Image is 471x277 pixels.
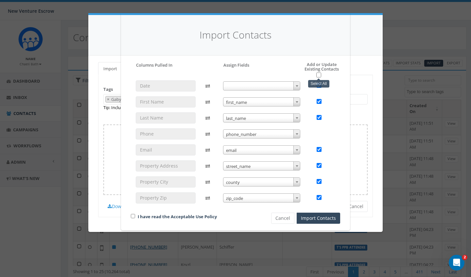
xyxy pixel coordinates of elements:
iframe: Intercom live chat [449,255,464,270]
span: phone_number [223,129,301,138]
h5: Assign Fields [223,62,249,68]
input: Property Zip [136,192,196,204]
div: Select All [308,80,329,88]
button: Cancel [271,213,294,224]
span: county [223,177,301,187]
span: zip_code [223,194,300,203]
span: last_name [223,114,300,123]
input: Property City [136,176,196,187]
button: Import Contacts [297,213,340,224]
input: Property Address [136,160,196,171]
input: First Name [136,96,196,107]
h5: Columns Pulled In [136,62,172,68]
h4: Import Contacts [131,28,340,42]
span: street_name [223,161,301,171]
span: email [223,146,300,155]
span: 2 [462,255,467,260]
a: I have read the Acceptable Use Policy [138,214,217,220]
input: Date [136,80,196,91]
h5: Add or Update Existing Contacts [290,62,340,78]
span: phone_number [223,130,300,139]
span: first_name [223,97,301,106]
span: street_name [223,162,300,171]
input: Phone [136,128,196,139]
span: email [223,145,301,155]
span: last_name [223,113,301,122]
input: Last Name [136,112,196,123]
span: first_name [223,98,300,107]
span: county [223,178,300,187]
input: Email [136,144,196,155]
